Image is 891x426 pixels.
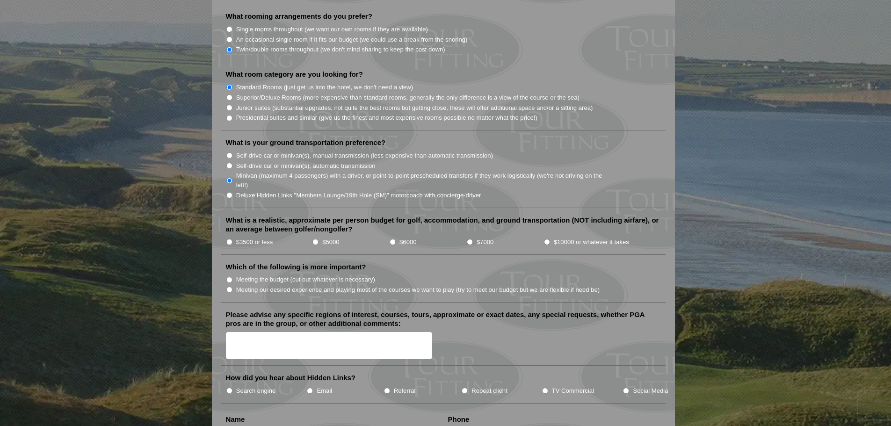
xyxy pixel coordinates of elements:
label: Presidential suites and similar (give us the finest and most expensive rooms possible no matter w... [236,113,537,123]
label: How did you hear about Hidden Links? [226,373,356,383]
label: $6000 [399,238,416,247]
label: Deluxe Hidden Links "Members Lounge/19th Hole (SM)" motorcoach with concierge-driver [236,191,481,200]
label: What is your ground transportation preference? [226,138,386,147]
label: Referral [394,386,416,396]
label: Superior/Deluxe Rooms (more expensive than standard rooms, generally the only difference is a vie... [236,93,580,102]
label: Please advise any specific regions of interest, courses, tours, approximate or exact dates, any s... [226,310,661,328]
label: $3500 or less [236,238,273,247]
label: Social Media [633,386,668,396]
label: Standard Rooms (just get us into the hotel, we don't need a view) [236,83,413,92]
label: What rooming arrangements do you prefer? [226,12,372,21]
label: Single rooms throughout (we want our own rooms if they are available) [236,25,428,34]
label: Self-drive car or minivan(s), manual transmission (less expensive than automatic transmission) [236,151,493,160]
label: TV Commercial [552,386,594,396]
label: Twin/double rooms throughout (we don't mind sharing to keep the cost down) [236,45,445,54]
label: Meeting the budget (cut out whatever is necessary) [236,275,375,284]
label: $7000 [477,238,493,247]
label: An occasional single room if it fits our budget (we could use a break from the snoring) [236,35,468,44]
label: Self-drive car or minivan(s), automatic transmission [236,161,376,171]
label: $10000 or whatever it takes [554,238,629,247]
label: Minivan (maximum 4 passengers) with a driver, or point-to-point prescheduled transfers if they wo... [236,171,612,189]
label: Junior suites (substantial upgrades, not quite the best rooms but getting close, these will offer... [236,103,593,113]
label: Name [226,415,245,424]
label: $5000 [322,238,339,247]
label: Search engine [236,386,276,396]
label: Which of the following is more important? [226,262,366,272]
label: Meeting our desired experience and playing most of the courses we want to play (try to meet our b... [236,285,600,295]
label: Email [317,386,332,396]
label: What room category are you looking for? [226,70,363,79]
label: What is a realistic, approximate per person budget for golf, accommodation, and ground transporta... [226,216,661,234]
label: Phone [448,415,470,424]
label: Repeat client [471,386,507,396]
